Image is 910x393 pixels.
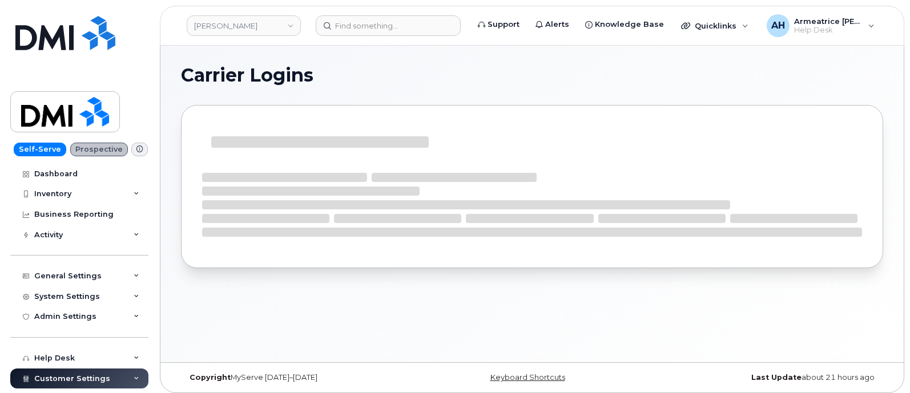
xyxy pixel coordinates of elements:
[751,373,802,382] strong: Last Update
[190,373,231,382] strong: Copyright
[181,67,313,84] span: Carrier Logins
[490,373,565,382] a: Keyboard Shortcuts
[649,373,883,382] div: about 21 hours ago
[181,373,415,382] div: MyServe [DATE]–[DATE]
